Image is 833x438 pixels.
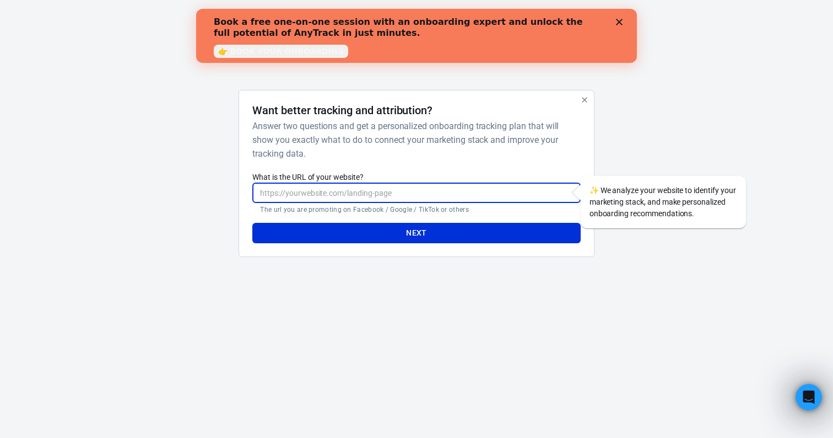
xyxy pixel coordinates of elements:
h4: Want better tracking and attribution? [252,104,432,117]
p: The url you are promoting on Facebook / Google / TikTok or others [260,205,572,214]
h6: Answer two questions and get a personalized onboarding tracking plan that will show you exactly w... [252,119,576,161]
input: https://yourwebsite.com/landing-page [252,183,580,203]
label: What is the URL of your website? [252,172,580,183]
iframe: Intercom live chat [796,384,822,410]
div: AnyTrack [141,18,692,37]
button: Next [252,223,580,243]
div: Close [420,10,431,17]
span: sparkles [589,186,599,195]
iframe: Intercom live chat banner [196,9,637,63]
div: We analyze your website to identify your marketing stack, and make personalized onboarding recomm... [581,176,746,228]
